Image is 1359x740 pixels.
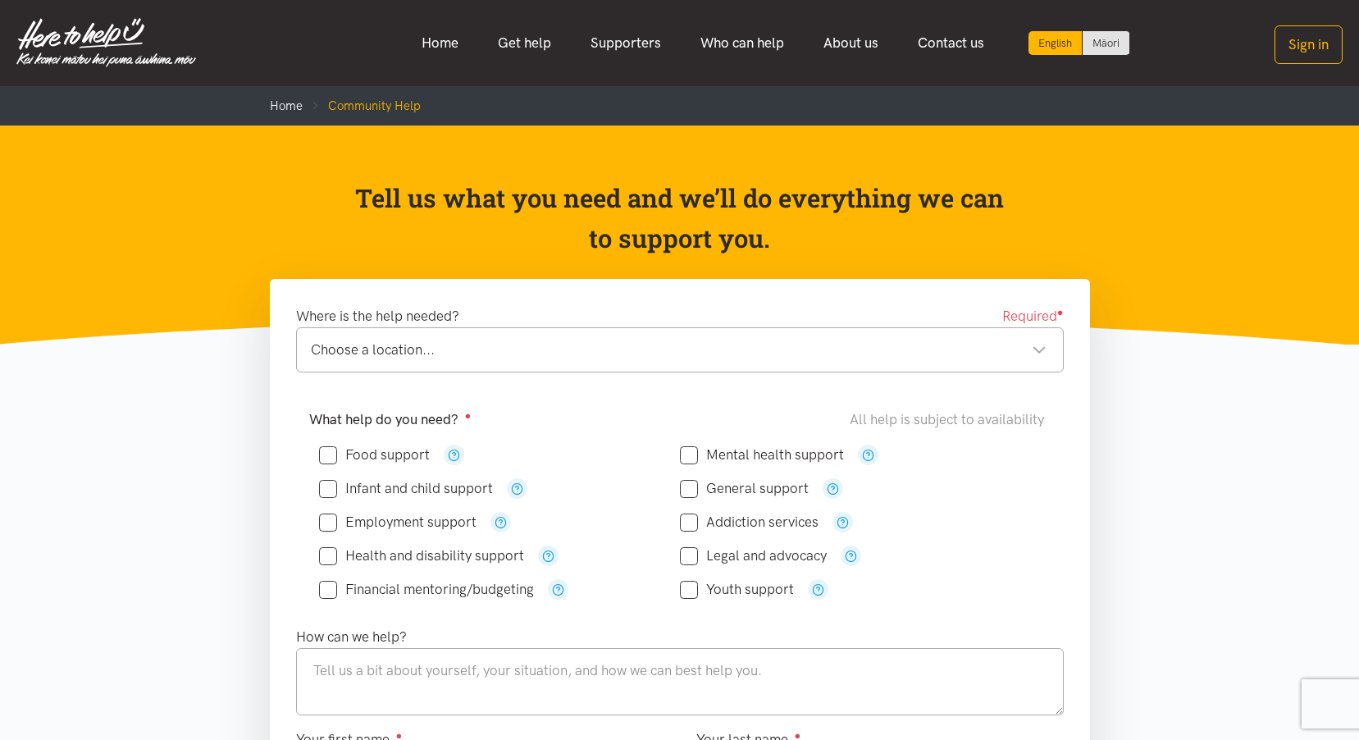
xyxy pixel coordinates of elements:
[270,98,303,113] a: Home
[319,515,477,529] label: Employment support
[680,448,844,462] label: Mental health support
[402,25,478,61] a: Home
[680,582,794,596] label: Youth support
[1083,31,1129,55] a: Switch to Te Reo Māori
[353,178,1006,259] p: Tell us what you need and we’ll do everything we can to support you.
[898,25,1004,61] a: Contact us
[478,25,571,61] a: Get help
[319,448,430,462] label: Food support
[303,96,421,116] li: Community Help
[311,339,1047,361] div: Choose a location...
[680,515,819,529] label: Addiction services
[571,25,681,61] a: Supporters
[319,549,524,563] label: Health and disability support
[319,582,534,596] label: Financial mentoring/budgeting
[1028,31,1083,55] div: Current language
[1057,306,1064,318] sup: ●
[296,626,407,648] label: How can we help?
[296,305,459,327] label: Where is the help needed?
[1275,25,1343,64] button: Sign in
[16,18,196,67] img: Home
[681,25,804,61] a: Who can help
[309,409,472,431] label: What help do you need?
[465,409,472,422] sup: ●
[680,482,809,496] label: General support
[1028,31,1130,55] div: Language toggle
[804,25,898,61] a: About us
[1002,305,1064,327] span: Required
[319,482,493,496] label: Infant and child support
[850,409,1051,431] div: All help is subject to availability
[680,549,827,563] label: Legal and advocacy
